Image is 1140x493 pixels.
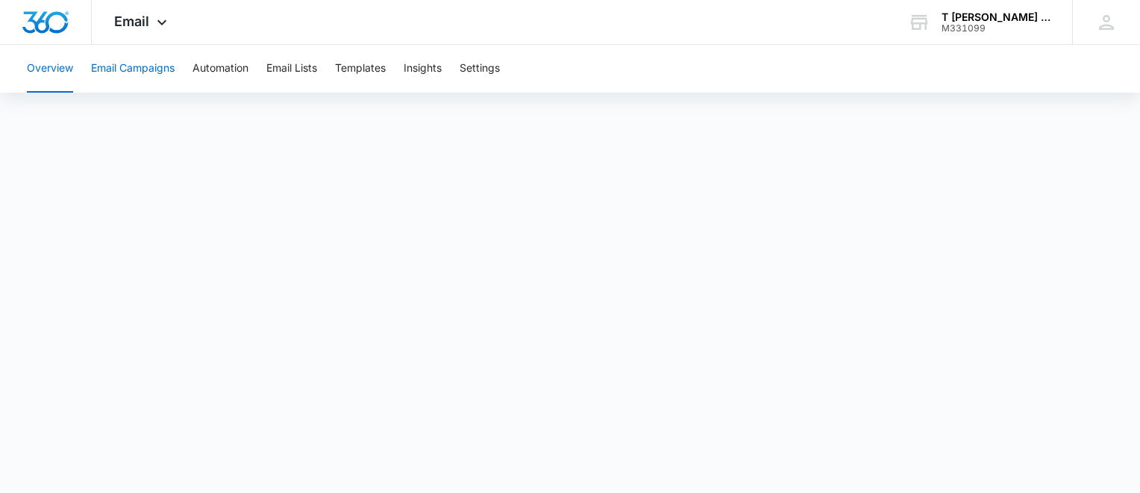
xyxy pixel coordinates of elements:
button: Automation [192,45,248,93]
button: Email Campaigns [91,45,175,93]
div: account name [942,11,1050,23]
div: account id [942,23,1050,34]
button: Templates [335,45,386,93]
button: Overview [27,45,73,93]
span: Email [114,13,149,29]
button: Settings [460,45,500,93]
button: Email Lists [266,45,317,93]
button: Insights [404,45,442,93]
